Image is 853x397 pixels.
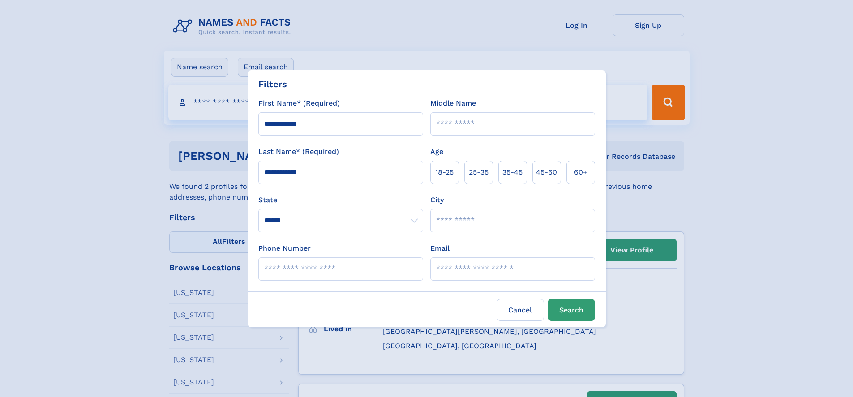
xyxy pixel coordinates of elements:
[430,98,476,109] label: Middle Name
[548,299,595,321] button: Search
[469,167,489,178] span: 25‑35
[430,195,444,205] label: City
[536,167,557,178] span: 45‑60
[430,146,443,157] label: Age
[258,98,340,109] label: First Name* (Required)
[258,243,311,254] label: Phone Number
[435,167,454,178] span: 18‑25
[574,167,587,178] span: 60+
[497,299,544,321] label: Cancel
[258,195,423,205] label: State
[258,146,339,157] label: Last Name* (Required)
[258,77,287,91] div: Filters
[430,243,450,254] label: Email
[502,167,523,178] span: 35‑45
